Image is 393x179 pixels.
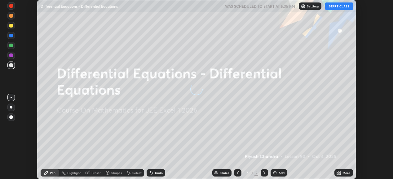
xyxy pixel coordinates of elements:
div: Highlight [67,171,81,174]
p: Settings [307,5,319,8]
p: Differential Equations - Differential Equations [41,4,118,9]
div: Eraser [91,171,101,174]
div: More [342,171,350,174]
div: Shapes [111,171,122,174]
div: Select [132,171,142,174]
div: / [251,171,253,175]
button: START CLASS [325,2,353,10]
div: Pen [50,171,55,174]
img: class-settings-icons [301,4,306,9]
h5: WAS SCHEDULED TO START AT 5:35 PM [225,3,295,9]
div: Undo [155,171,163,174]
div: 2 [244,171,250,175]
div: Slides [220,171,229,174]
div: Add [279,171,285,174]
img: add-slide-button [272,170,277,175]
div: 2 [254,170,258,176]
